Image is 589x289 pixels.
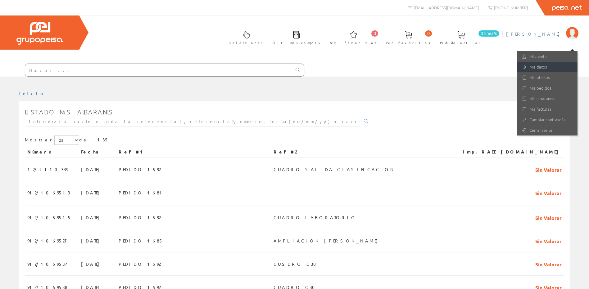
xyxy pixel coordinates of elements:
[27,212,71,223] span: 912/1069515
[274,164,395,175] span: CUADRO SALIDA CLASIFICACION
[27,259,67,269] span: 912/1069537
[119,259,161,269] span: PEDIDO 1692
[25,136,564,146] div: de 135
[274,235,381,246] span: AMPLIACION [PERSON_NAME]
[54,136,79,145] select: Mostrar
[273,40,320,46] span: Últimas compras
[414,5,479,10] span: [EMAIL_ADDRESS][DOMAIN_NAME]
[478,30,499,37] span: 0 línea/s
[25,108,113,116] span: Listado mis albaranes
[535,259,562,269] span: Sin Valorar
[229,40,263,46] span: Selectores
[371,30,378,37] span: 0
[81,259,102,269] span: [DATE]
[517,62,578,72] a: Mis datos
[535,187,562,198] span: Sin Valorar
[81,164,102,175] span: [DATE]
[535,235,562,246] span: Sin Valorar
[27,164,68,175] span: 12/1110339
[119,212,161,223] span: PEDIDO 1692
[506,31,563,37] span: [PERSON_NAME]
[440,40,482,46] span: Pedido actual
[25,136,79,145] label: Mostrar
[81,187,102,198] span: [DATE]
[266,26,323,48] a: Últimas compras
[517,93,578,104] a: Mis albaranes
[271,146,452,158] th: Ref #2
[494,5,528,10] span: [PHONE_NUMBER]
[274,212,357,223] span: CUADRO LABORATORIO
[119,235,163,246] span: PEDIDO 1685
[425,30,432,37] span: 0
[25,146,79,158] th: Número
[517,125,578,136] a: Cerrar sesión
[506,26,578,32] a: [PERSON_NAME]
[330,40,377,46] span: Art. favoritos
[119,164,161,175] span: PEDIDO 1692
[27,235,66,246] span: 912/1069527
[25,64,292,76] input: Buscar ...
[81,235,102,246] span: [DATE]
[116,146,271,158] th: Ref #1
[452,146,498,158] th: Imp.RAEE
[517,114,578,125] a: Cambiar contraseña
[79,146,116,158] th: Fecha
[498,146,564,158] th: [DOMAIN_NAME]
[19,91,45,96] a: Inicio
[517,104,578,114] a: Mis facturas
[274,259,316,269] span: CUSDRO C38
[16,22,63,45] img: Grupo Peisa
[517,72,578,83] a: Mis ofertas
[223,26,266,48] a: Selectores
[386,40,430,46] span: Ped. favoritos
[119,187,165,198] span: PEDIDO 1681
[25,116,360,127] input: Introduzca parte o toda la referencia1, referencia2, número, fecha(dd/mm/yy) o rango de fechas(dd...
[81,212,102,223] span: [DATE]
[517,83,578,93] a: Mis pedidos
[27,187,70,198] span: 912/1069513
[535,164,562,175] span: Sin Valorar
[517,51,578,62] a: Mi cuenta
[535,212,562,223] span: Sin Valorar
